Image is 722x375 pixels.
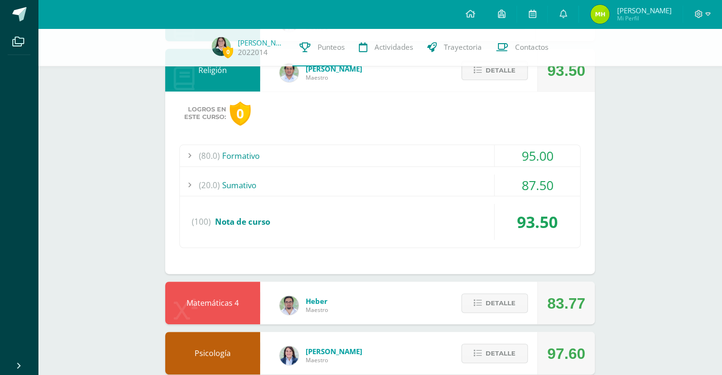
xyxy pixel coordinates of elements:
[495,174,580,196] div: 87.50
[292,28,352,66] a: Punteos
[489,28,555,66] a: Contactos
[165,332,260,375] div: Psicología
[486,294,516,312] span: Detalle
[280,296,299,315] img: 00229b7027b55c487e096d516d4a36c4.png
[486,62,516,79] span: Detalle
[306,347,362,356] span: [PERSON_NAME]
[223,46,233,58] span: 0
[238,47,268,57] a: 2022014
[280,63,299,82] img: f767cae2d037801592f2ba1a5db71a2a.png
[547,49,585,92] div: 93.50
[461,61,528,80] button: Detalle
[318,42,345,52] span: Punteos
[306,296,328,306] span: Heber
[165,282,260,324] div: Matemáticas 4
[199,174,220,196] span: (20.0)
[306,306,328,314] span: Maestro
[238,38,285,47] a: [PERSON_NAME]
[375,42,413,52] span: Actividades
[192,204,211,240] span: (100)
[547,332,585,375] div: 97.60
[444,42,482,52] span: Trayectoria
[495,145,580,166] div: 95.00
[591,5,609,24] img: 8cfee9302e94c67f695fad48b611364c.png
[184,106,226,121] span: Logros en este curso:
[515,42,548,52] span: Contactos
[495,204,580,240] div: 93.50
[280,346,299,365] img: 101204560ce1c1800cde82bcd5e5712f.png
[306,356,362,364] span: Maestro
[617,6,671,15] span: [PERSON_NAME]
[199,145,220,166] span: (80.0)
[306,73,362,82] span: Maestro
[180,174,580,196] div: Sumativo
[420,28,489,66] a: Trayectoria
[230,101,251,126] div: 0
[461,293,528,313] button: Detalle
[180,145,580,166] div: Formativo
[547,282,585,325] div: 83.77
[486,345,516,362] span: Detalle
[215,216,270,227] span: Nota de curso
[352,28,420,66] a: Actividades
[617,14,671,22] span: Mi Perfil
[165,49,260,91] div: Religión
[461,344,528,363] button: Detalle
[212,37,231,56] img: 3e3fd6e5ab412e34de53ec92eb8dbd43.png
[306,64,362,73] span: [PERSON_NAME]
